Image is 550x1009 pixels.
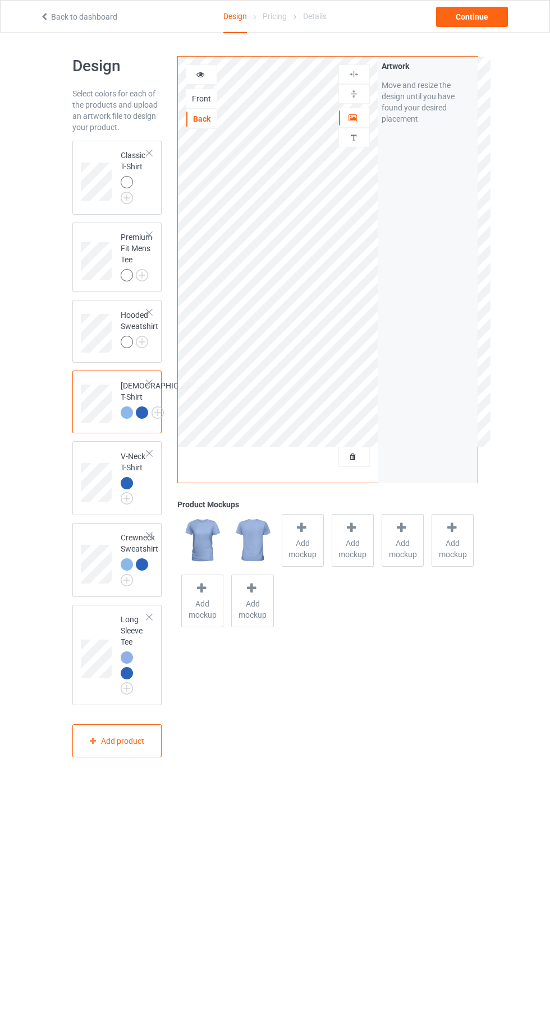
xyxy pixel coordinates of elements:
div: Back [186,113,217,124]
img: svg+xml;base64,PD94bWwgdmVyc2lvbj0iMS4wIiBlbmNvZGluZz0iVVRGLTgiPz4KPHN2ZyB3aWR0aD0iMjJweCIgaGVpZ2... [136,269,148,281]
span: Add mockup [432,538,473,560]
img: svg+xml;base64,PD94bWwgdmVyc2lvbj0iMS4wIiBlbmNvZGluZz0iVVRGLTgiPz4KPHN2ZyB3aWR0aD0iMjJweCIgaGVpZ2... [121,682,133,695]
div: Front [186,93,217,104]
div: Design [223,1,247,33]
div: Add mockup [432,514,474,567]
div: Continue [436,7,508,27]
img: svg+xml;base64,PD94bWwgdmVyc2lvbj0iMS4wIiBlbmNvZGluZz0iVVRGLTgiPz4KPHN2ZyB3aWR0aD0iMjJweCIgaGVpZ2... [121,492,133,504]
div: Classic T-Shirt [72,141,162,215]
div: V-Neck T-Shirt [121,451,148,501]
div: [DEMOGRAPHIC_DATA] T-Shirt [72,371,162,433]
a: Back to dashboard [40,12,117,21]
span: Add mockup [332,538,373,560]
img: svg%3E%0A [349,132,359,143]
div: Artwork [382,61,474,72]
div: Premium Fit Mens Tee [121,232,152,281]
img: svg%3E%0A [349,69,359,80]
div: Pricing [263,1,287,32]
div: Add mockup [332,514,374,567]
img: regular.jpg [181,514,223,567]
div: V-Neck T-Shirt [72,441,162,515]
div: Long Sleeve Tee [121,614,148,691]
h1: Design [72,56,162,76]
span: Add mockup [382,538,423,560]
div: Add mockup [382,514,424,567]
div: [DEMOGRAPHIC_DATA] T-Shirt [121,380,203,418]
div: Move and resize the design until you have found your desired placement [382,80,474,124]
div: Product Mockups [177,499,478,510]
div: Premium Fit Mens Tee [72,223,162,293]
div: Crewneck Sweatshirt [121,532,158,582]
span: Add mockup [282,538,323,560]
img: regular.jpg [231,514,273,567]
img: svg%3E%0A [349,89,359,99]
div: Add product [72,724,162,757]
div: Select colors for each of the products and upload an artwork file to design your product. [72,88,162,133]
div: Hooded Sweatshirt [72,300,162,363]
img: svg+xml;base64,PD94bWwgdmVyc2lvbj0iMS4wIiBlbmNvZGluZz0iVVRGLTgiPz4KPHN2ZyB3aWR0aD0iMjJweCIgaGVpZ2... [121,574,133,586]
div: Classic T-Shirt [121,150,148,200]
img: svg+xml;base64,PD94bWwgdmVyc2lvbj0iMS4wIiBlbmNvZGluZz0iVVRGLTgiPz4KPHN2ZyB3aWR0aD0iMjJweCIgaGVpZ2... [121,192,133,204]
div: Crewneck Sweatshirt [72,523,162,597]
div: Add mockup [181,575,223,627]
div: Long Sleeve Tee [72,605,162,705]
span: Add mockup [182,598,223,621]
span: Add mockup [232,598,273,621]
div: Add mockup [282,514,324,567]
img: svg+xml;base64,PD94bWwgdmVyc2lvbj0iMS4wIiBlbmNvZGluZz0iVVRGLTgiPz4KPHN2ZyB3aWR0aD0iMjJweCIgaGVpZ2... [152,406,164,419]
img: svg+xml;base64,PD94bWwgdmVyc2lvbj0iMS4wIiBlbmNvZGluZz0iVVRGLTgiPz4KPHN2ZyB3aWR0aD0iMjJweCIgaGVpZ2... [136,336,148,348]
div: Details [303,1,327,32]
div: Hooded Sweatshirt [121,309,158,348]
div: Add mockup [231,575,273,627]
